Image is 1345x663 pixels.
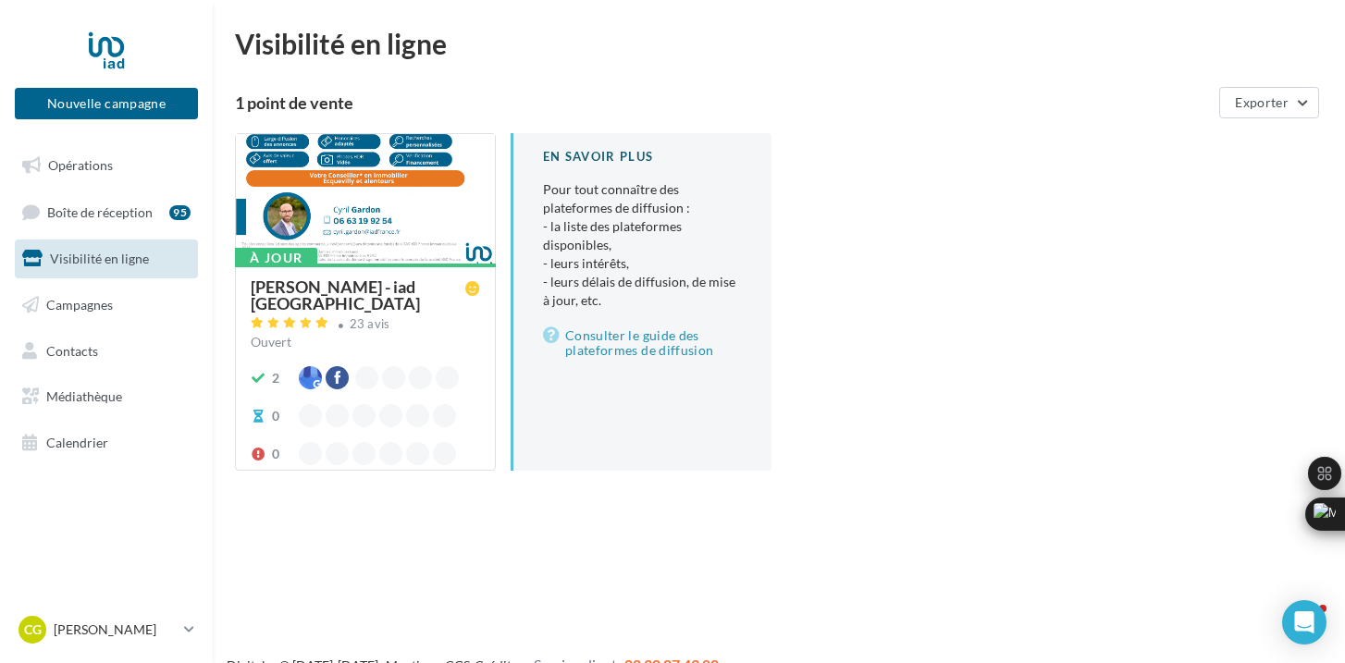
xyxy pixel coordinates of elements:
[48,157,113,173] span: Opérations
[50,251,149,266] span: Visibilité en ligne
[169,205,191,220] div: 95
[15,88,198,119] button: Nouvelle campagne
[251,278,465,312] div: [PERSON_NAME] - iad [GEOGRAPHIC_DATA]
[1235,94,1289,110] span: Exporter
[235,94,1212,111] div: 1 point de vente
[235,30,1323,57] div: Visibilité en ligne
[47,203,153,219] span: Boîte de réception
[350,318,390,330] div: 23 avis
[543,325,742,362] a: Consulter le guide des plateformes de diffusion
[46,435,108,450] span: Calendrier
[1282,600,1326,645] div: Open Intercom Messenger
[235,248,317,268] div: À jour
[24,620,42,639] span: CG
[251,334,291,350] span: Ouvert
[46,342,98,358] span: Contacts
[272,407,279,425] div: 0
[1219,87,1319,118] button: Exporter
[11,286,202,325] a: Campagnes
[15,612,198,647] a: CG [PERSON_NAME]
[11,192,202,232] a: Boîte de réception95
[11,146,202,185] a: Opérations
[54,620,177,639] p: [PERSON_NAME]
[46,388,122,404] span: Médiathèque
[543,148,742,166] div: En savoir plus
[46,297,113,313] span: Campagnes
[543,217,742,254] li: - la liste des plateformes disponibles,
[543,254,742,273] li: - leurs intérêts,
[543,273,742,310] li: - leurs délais de diffusion, de mise à jour, etc.
[11,424,202,462] a: Calendrier
[11,239,202,278] a: Visibilité en ligne
[251,314,480,337] a: 23 avis
[272,445,279,463] div: 0
[11,377,202,416] a: Médiathèque
[11,332,202,371] a: Contacts
[543,180,742,310] p: Pour tout connaître des plateformes de diffusion :
[272,369,279,387] div: 2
